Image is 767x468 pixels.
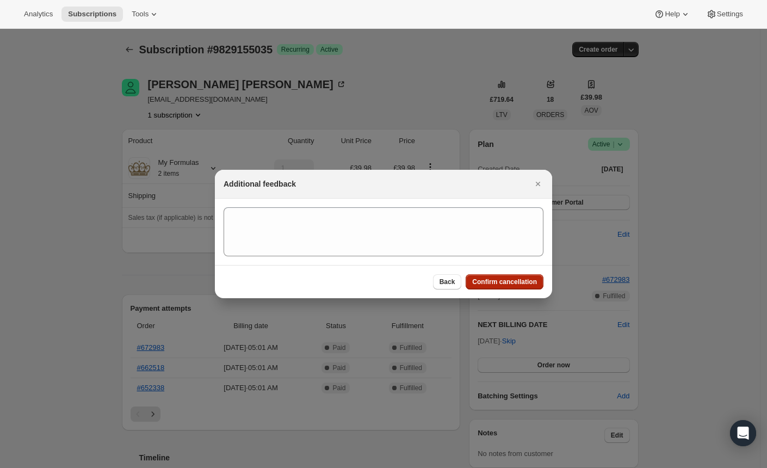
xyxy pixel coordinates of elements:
span: Settings [717,10,743,19]
button: Close [530,176,546,192]
span: Subscriptions [68,10,116,19]
button: Confirm cancellation [466,274,543,290]
h2: Additional feedback [224,178,296,189]
button: Tools [125,7,166,22]
button: Settings [700,7,750,22]
span: Help [665,10,679,19]
button: Subscriptions [61,7,123,22]
button: Back [433,274,462,290]
span: Back [440,278,455,286]
span: Analytics [24,10,53,19]
button: Help [647,7,697,22]
button: Analytics [17,7,59,22]
span: Confirm cancellation [472,278,537,286]
div: Open Intercom Messenger [730,420,756,446]
span: Tools [132,10,149,19]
